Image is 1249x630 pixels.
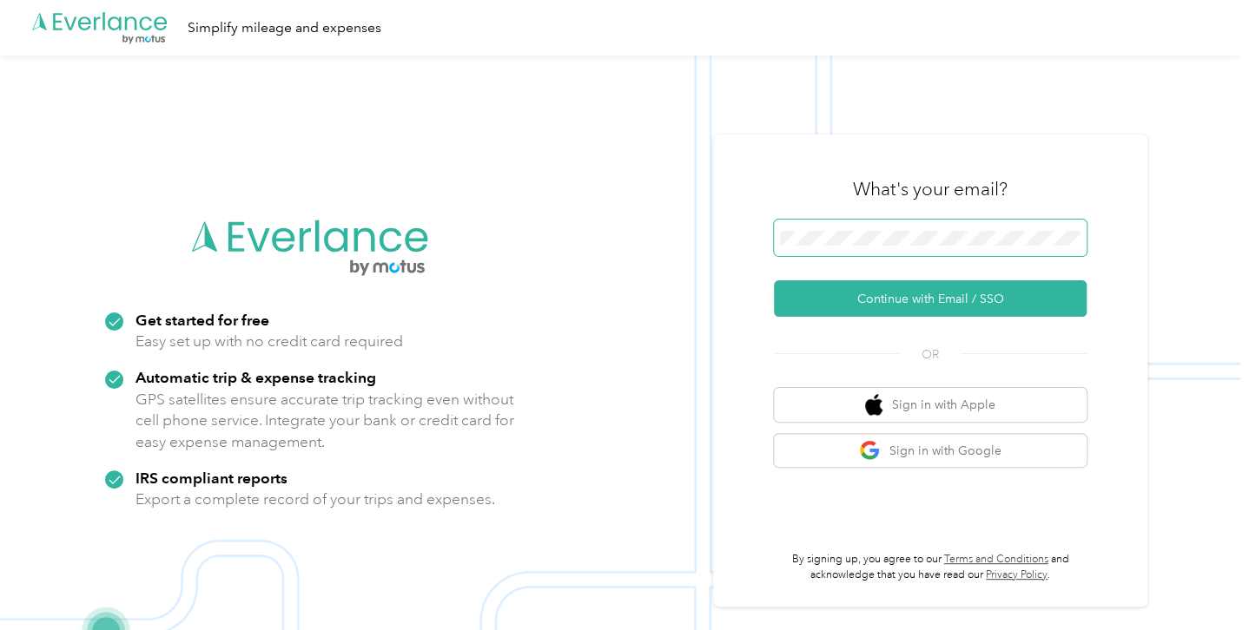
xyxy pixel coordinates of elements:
p: GPS satellites ensure accurate trip tracking even without cell phone service. Integrate your bank... [135,389,515,453]
p: By signing up, you agree to our and acknowledge that you have read our . [774,552,1087,582]
a: Terms and Conditions [944,553,1048,566]
a: Privacy Policy [986,568,1047,581]
h3: What's your email? [853,177,1008,201]
button: google logoSign in with Google [774,434,1087,468]
button: Continue with Email / SSO [774,280,1087,317]
p: Export a complete record of your trips and expenses. [135,489,495,510]
strong: Automatic trip & expense tracking [135,368,376,386]
span: OR [900,345,961,364]
div: Simplify mileage and expenses [188,17,381,39]
img: google logo [859,440,881,462]
button: apple logoSign in with Apple [774,388,1087,422]
p: Easy set up with no credit card required [135,331,403,352]
strong: IRS compliant reports [135,469,287,487]
img: apple logo [865,394,882,416]
strong: Get started for free [135,311,269,329]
